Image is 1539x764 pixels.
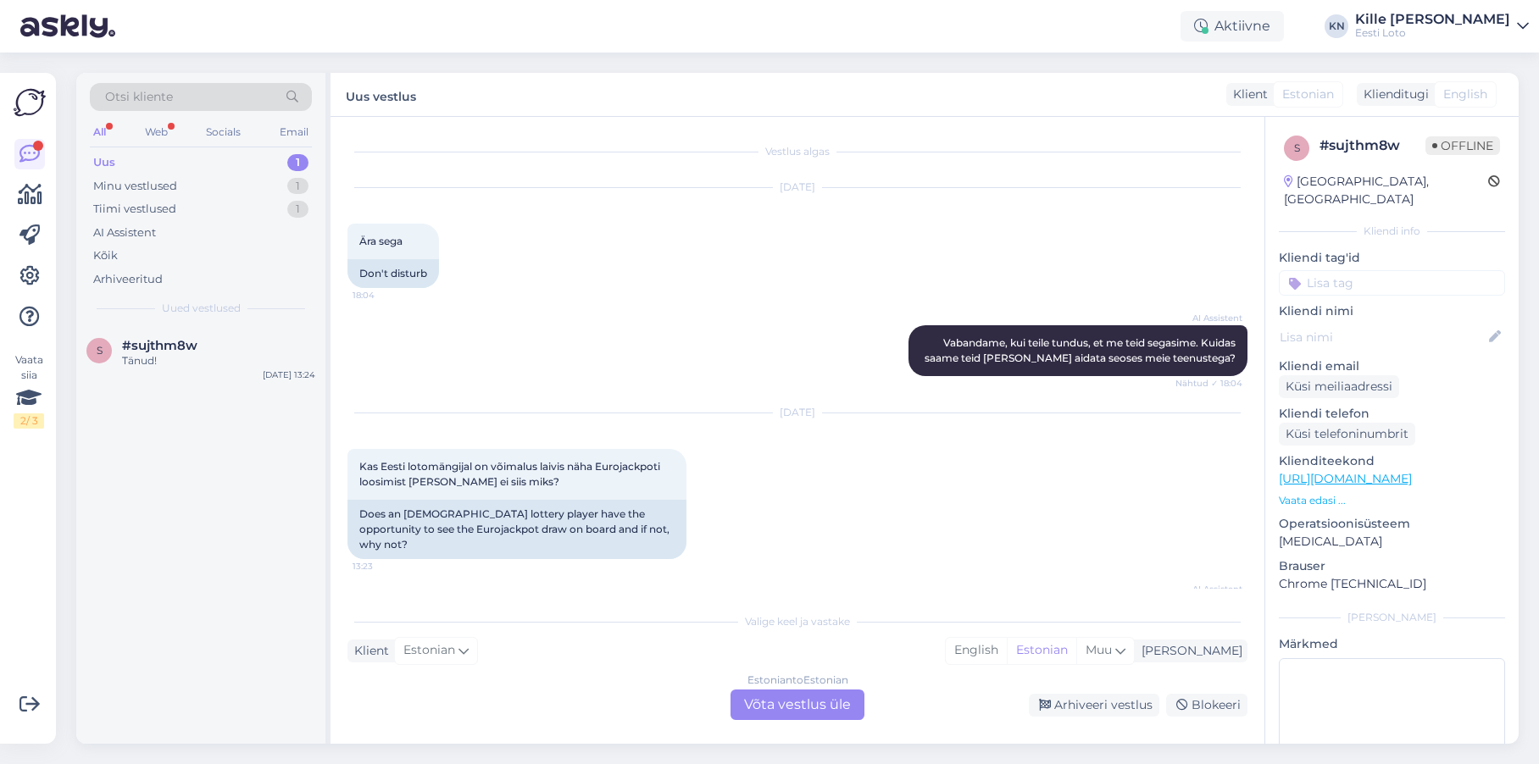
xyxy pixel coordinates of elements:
div: [DATE] [347,405,1247,420]
a: [URL][DOMAIN_NAME] [1279,471,1412,486]
div: Email [276,121,312,143]
div: Socials [203,121,244,143]
div: # sujthm8w [1320,136,1425,156]
div: [PERSON_NAME] [1279,610,1505,625]
span: 13:23 [353,560,416,573]
p: Vaata edasi ... [1279,493,1505,508]
div: Klienditugi [1357,86,1429,103]
div: Kille [PERSON_NAME] [1355,13,1510,26]
span: Estonian [1282,86,1334,103]
div: Klient [1226,86,1268,103]
div: English [946,638,1007,663]
input: Lisa tag [1279,270,1505,296]
div: Tänud! [122,353,315,368]
p: Kliendi telefon [1279,405,1505,423]
div: Estonian [1007,638,1076,663]
p: Kliendi tag'id [1279,249,1505,267]
div: 1 [287,154,308,171]
div: Tiimi vestlused [93,201,176,218]
div: Uus [93,154,115,171]
span: AI Assistent [1179,583,1242,595]
div: Arhiveeritud [93,271,163,288]
div: Arhiveeri vestlus [1029,694,1159,717]
div: Aktiivne [1181,11,1284,42]
div: Vaata siia [14,352,44,429]
div: [DATE] 13:24 [263,368,315,381]
span: Otsi kliente [105,88,173,106]
span: Offline [1425,136,1500,155]
label: Uus vestlus [346,83,416,106]
div: Web [142,121,171,143]
div: Küsi meiliaadressi [1279,375,1399,398]
div: Klient [347,642,389,660]
span: Kas Eesti lotomängijal on võimalus laivis näha Eurojackpoti loosimist [PERSON_NAME] ei siis miks? [359,460,663,488]
input: Lisa nimi [1280,328,1486,346]
p: Kliendi nimi [1279,302,1505,320]
p: Klienditeekond [1279,452,1505,470]
span: Uued vestlused [162,301,241,316]
span: Ära sega [359,235,403,247]
div: [PERSON_NAME] [1135,642,1242,660]
div: 1 [287,201,308,218]
p: Chrome [TECHNICAL_ID] [1279,575,1505,593]
div: Eesti Loto [1355,26,1510,40]
div: Kõik [93,247,118,264]
p: Kliendi email [1279,357,1505,375]
div: Kliendi info [1279,224,1505,239]
div: Küsi telefoninumbrit [1279,423,1415,446]
div: [GEOGRAPHIC_DATA], [GEOGRAPHIC_DATA] [1284,173,1488,208]
span: Nähtud ✓ 18:04 [1175,377,1242,390]
div: Estonian to Estonian [747,673,848,688]
a: Kille [PERSON_NAME]Eesti Loto [1355,13,1529,40]
p: [MEDICAL_DATA] [1279,533,1505,551]
span: Muu [1086,642,1112,657]
div: [DATE] [347,180,1247,195]
div: Does an [DEMOGRAPHIC_DATA] lottery player have the opportunity to see the Eurojackpot draw on boa... [347,500,686,559]
div: AI Assistent [93,224,156,241]
div: 1 [287,178,308,195]
div: Vestlus algas [347,144,1247,159]
div: Valige keel ja vastake [347,614,1247,629]
p: Brauser [1279,557,1505,575]
span: 18:04 [353,289,416,302]
p: Operatsioonisüsteem [1279,515,1505,533]
div: Don't disturb [347,259,439,288]
span: #sujthm8w [122,338,197,353]
div: All [90,121,109,143]
p: Märkmed [1279,635,1505,653]
span: English [1443,86,1487,103]
span: s [97,344,103,357]
div: Minu vestlused [93,178,177,195]
div: Võta vestlus üle [731,689,864,720]
span: AI Assistent [1179,312,1242,324]
span: s [1294,141,1300,154]
span: Vabandame, kui teile tundus, et me teid segasime. Kuidas saame teid [PERSON_NAME] aidata seoses m... [925,336,1238,364]
img: Askly Logo [14,86,46,119]
span: Estonian [403,641,455,660]
div: Blokeeri [1166,694,1247,717]
div: KN [1325,14,1348,38]
div: 2 / 3 [14,413,44,429]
